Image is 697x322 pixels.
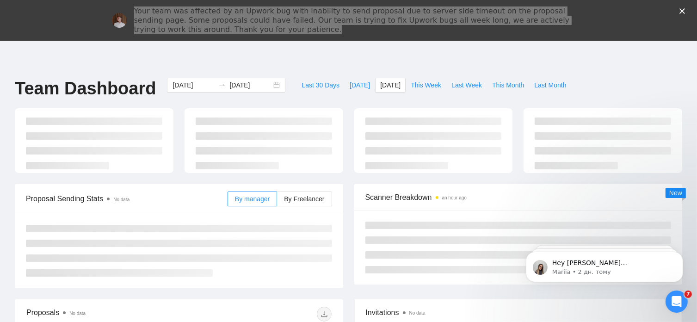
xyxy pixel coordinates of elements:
[442,195,467,200] time: an hour ago
[134,6,571,34] div: Your team was affected by an Upwork bug with inability to send proposal due to server side timeou...
[529,78,571,93] button: Last Month
[446,78,487,93] button: Last Week
[375,78,406,93] button: [DATE]
[302,80,339,90] span: Last 30 Days
[113,197,130,202] span: No data
[218,81,226,89] span: swap-right
[26,193,228,204] span: Proposal Sending Stats
[666,291,688,313] iframe: Intercom live chat
[26,307,179,322] div: Proposals
[284,195,324,203] span: By Freelancer
[366,307,671,318] span: Invitations
[218,81,226,89] span: to
[69,311,86,316] span: No data
[380,80,401,90] span: [DATE]
[487,78,529,93] button: This Month
[679,8,689,14] div: Закрити
[534,80,566,90] span: Last Month
[296,78,345,93] button: Last 30 Days
[229,80,271,90] input: End date
[669,189,682,197] span: New
[492,80,524,90] span: This Month
[409,310,426,316] span: No data
[345,78,375,93] button: [DATE]
[15,78,156,99] h1: Team Dashboard
[685,291,692,298] span: 7
[411,80,441,90] span: This Week
[350,80,370,90] span: [DATE]
[365,192,672,203] span: Scanner Breakdown
[235,195,270,203] span: By manager
[406,78,446,93] button: This Week
[451,80,482,90] span: Last Week
[512,232,697,297] iframe: Intercom notifications повідомлення
[173,80,215,90] input: Start date
[112,13,127,28] img: Profile image for Vadym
